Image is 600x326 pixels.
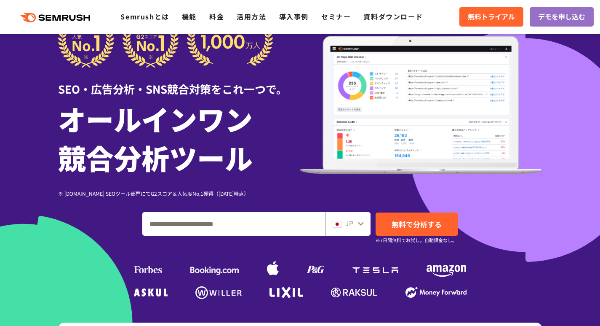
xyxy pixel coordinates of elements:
span: JP [345,218,353,228]
a: セミナー [321,11,351,22]
a: 機能 [182,11,197,22]
div: ※ [DOMAIN_NAME] SEOツール部門にてG2スコア＆人気度No.1獲得（[DATE]時点） [58,189,300,197]
a: 導入事例 [279,11,309,22]
span: 無料で分析する [392,219,442,229]
small: ※7日間無料でお試し。自動課金なし。 [376,236,457,244]
a: Semrushとは [120,11,169,22]
a: 無料で分析する [376,213,458,236]
a: デモを申し込む [530,7,594,27]
div: SEO・広告分析・SNS競合対策をこれ一つで。 [58,68,300,97]
span: 無料トライアル [468,11,515,22]
span: デモを申し込む [538,11,585,22]
h1: オールインワン 競合分析ツール [58,99,300,177]
a: 無料トライアル [459,7,523,27]
a: 資料ダウンロード [363,11,423,22]
a: 料金 [209,11,224,22]
a: 活用方法 [237,11,266,22]
input: ドメイン、キーワードまたはURLを入力してください [143,213,325,235]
